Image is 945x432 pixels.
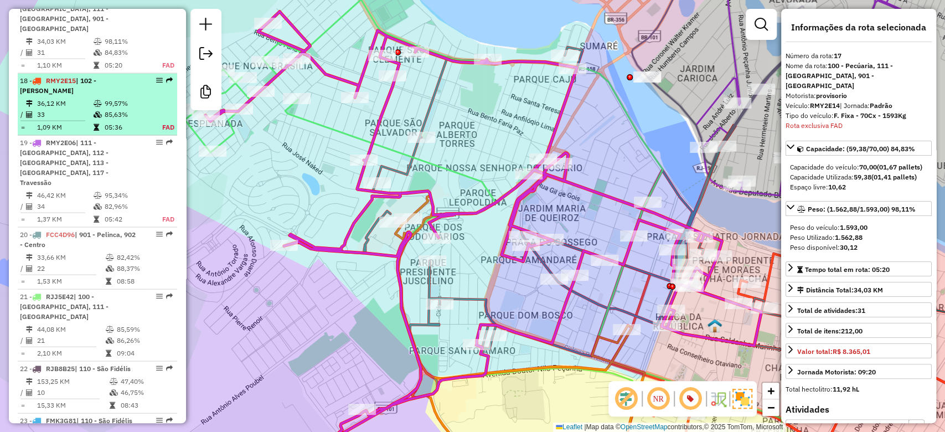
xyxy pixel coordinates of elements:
span: + [767,384,774,398]
strong: 17 [834,52,841,60]
td: 15,33 KM [37,399,109,410]
span: 34,03 KM [854,286,883,294]
strong: RMY2E14 [810,101,840,110]
strong: 59,38 [854,173,871,181]
td: = [20,399,25,410]
em: Rota exportada [166,138,173,145]
td: 22 [37,263,105,274]
i: % de utilização da cubagem [110,389,118,395]
a: Valor total:R$ 8.365,01 [786,343,932,358]
a: Zoom out [762,399,779,416]
a: Total de atividades:31 [786,302,932,317]
a: OpenStreetMap [621,423,668,431]
td: FAD [150,213,175,224]
strong: 10,62 [828,183,846,191]
i: Tempo total em rota [110,402,115,408]
i: Total de Atividades [26,389,33,395]
td: = [20,347,25,358]
strong: 1.593,00 [840,223,867,232]
i: % de utilização da cubagem [94,111,102,117]
em: Rota exportada [166,364,173,371]
i: Total de Atividades [26,337,33,343]
a: Nova sessão e pesquisa [195,13,217,38]
i: % de utilização da cubagem [94,49,102,55]
em: Rota exportada [166,230,173,237]
a: Exportar sessão [195,43,217,68]
td: 10 [37,387,109,398]
div: Valor total: [797,347,870,357]
span: 18 - [20,76,96,94]
td: 1,10 KM [37,59,93,70]
span: RJB8B25 [46,364,75,372]
div: Peso: (1.562,88/1.593,00) 98,11% [786,218,932,257]
i: % de utilização do peso [94,192,102,198]
strong: provisorio [816,91,847,100]
td: 153,25 KM [37,376,109,387]
strong: 31 [858,306,865,315]
strong: 11,92 hL [833,385,859,393]
strong: F. Fixa - 70Cx - 1593Kg [834,111,906,120]
i: % de utilização da cubagem [94,203,102,209]
i: % de utilização do peso [94,38,102,44]
div: Total hectolitro: [786,384,932,394]
div: Capacidade: (59,38/70,00) 84,83% [786,158,932,197]
td: 33 [37,109,93,120]
div: Espaço livre: [790,182,927,192]
td: = [20,59,25,70]
em: Opções [156,76,163,83]
a: Zoom in [762,383,779,399]
span: | Jornada: [840,101,892,110]
span: | 110 - São Fidélis [76,416,132,424]
em: Rota exportada [166,292,173,299]
td: 46,75% [120,387,173,398]
td: 33,66 KM [37,251,105,263]
td: 85,59% [116,323,172,335]
em: Opções [156,138,163,145]
td: / [20,263,25,274]
td: / [20,47,25,58]
em: Opções [156,416,163,423]
strong: (01,41 pallets) [871,173,917,181]
td: 34,03 KM [37,35,93,47]
td: 85,63% [104,109,150,120]
i: Distância Total [26,326,33,332]
td: 21 [37,335,105,346]
span: | 102 - [PERSON_NAME] [20,76,96,94]
strong: 1.562,88 [835,233,863,241]
i: Total de Atividades [26,203,33,209]
strong: R$ 8.365,01 [833,347,870,356]
div: Atividade não roteirizada - DARCY VIANA DOS SANT [633,71,661,83]
strong: 212,00 [841,327,863,335]
span: FCC4D96 [46,230,75,238]
td: 1,53 KM [37,275,105,286]
td: 98,11% [104,35,150,47]
div: Capacidade Utilizada: [790,172,927,182]
i: Distância Total [26,192,33,198]
a: Jornada Motorista: 09:20 [786,364,932,379]
div: Veículo: [786,101,932,111]
span: | 901 - Pelinca, 902 - Centro [20,230,136,248]
td: 82,96% [104,200,150,212]
span: 23 - [20,416,132,424]
i: % de utilização do peso [106,254,114,260]
span: 22 - [20,364,131,372]
div: Tipo do veículo: [786,111,932,121]
td: 82,42% [116,251,172,263]
a: Distância Total:34,03 KM [786,282,932,297]
i: Total de Atividades [26,265,33,271]
td: 2,10 KM [37,347,105,358]
td: = [20,121,25,132]
td: / [20,335,25,346]
td: / [20,200,25,212]
div: Peso disponível: [790,243,927,253]
td: 44,08 KM [37,323,105,335]
div: Peso Utilizado: [790,233,927,243]
em: Rota exportada [166,416,173,423]
div: Map data © contributors,© 2025 TomTom, Microsoft [553,423,786,432]
i: Distância Total [26,378,33,384]
div: Total de itens: [797,326,863,336]
td: 88,37% [116,263,172,274]
span: Capacidade: (59,38/70,00) 84,83% [806,145,915,153]
a: Criar modelo [195,81,217,106]
i: Tempo total em rota [94,61,99,68]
